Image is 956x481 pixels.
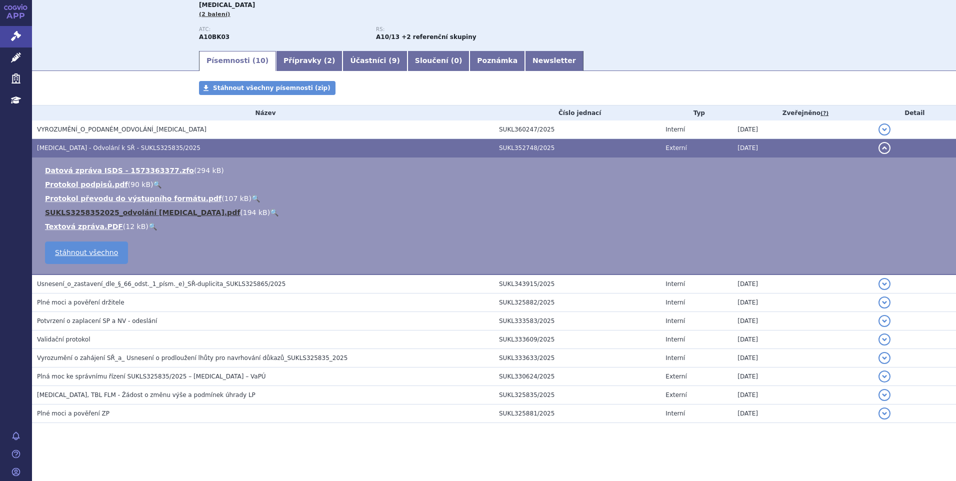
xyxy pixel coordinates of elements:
[327,56,332,64] span: 2
[224,194,249,202] span: 107 kB
[37,354,347,361] span: Vyrozumění o zahájení SŘ_a_ Usnesení o prodloužení lhůty pro navrhování důkazů_SUKLS325835_2025
[494,105,660,120] th: Číslo jednací
[732,349,873,367] td: [DATE]
[45,194,221,202] a: Protokol převodu do výstupního formátu.pdf
[37,299,124,306] span: Plné moci a pověření držitele
[199,1,255,8] span: [MEDICAL_DATA]
[494,404,660,423] td: SUKL325881/2025
[878,352,890,364] button: detail
[148,222,157,230] a: 🔍
[732,293,873,312] td: [DATE]
[665,410,685,417] span: Interní
[878,123,890,135] button: detail
[199,81,335,95] a: Stáhnout všechny písemnosti (zip)
[199,51,276,71] a: Písemnosti (10)
[45,193,946,203] li: ( )
[878,142,890,154] button: detail
[243,208,267,216] span: 194 kB
[494,120,660,139] td: SUKL360247/2025
[37,373,266,380] span: Plná moc ke správnímu řízení SUKLS325835/2025 – JARDIANCE – VaPÚ
[376,33,399,40] strong: metformin a vildagliptin
[494,349,660,367] td: SUKL333633/2025
[376,26,543,32] p: RS:
[494,274,660,293] td: SUKL343915/2025
[878,333,890,345] button: detail
[342,51,407,71] a: Účastníci (9)
[732,386,873,404] td: [DATE]
[494,330,660,349] td: SUKL333609/2025
[878,315,890,327] button: detail
[878,407,890,419] button: detail
[665,317,685,324] span: Interní
[276,51,342,71] a: Přípravky (2)
[732,367,873,386] td: [DATE]
[255,56,265,64] span: 10
[45,207,946,217] li: ( )
[878,296,890,308] button: detail
[37,126,206,133] span: VYROZUMĚNÍ_O_PODANÉM_ODVOLÁNÍ_JARDIANCE
[199,26,366,32] p: ATC:
[45,166,194,174] a: Datová zpráva ISDS - 1573363377.zfo
[665,373,686,380] span: Externí
[407,51,469,71] a: Sloučení (0)
[732,274,873,293] td: [DATE]
[732,120,873,139] td: [DATE]
[130,180,150,188] span: 90 kB
[45,241,128,264] a: Stáhnout všechno
[45,165,946,175] li: ( )
[732,404,873,423] td: [DATE]
[469,51,525,71] a: Poznámka
[45,180,128,188] a: Protokol podpisů.pdf
[125,222,145,230] span: 12 kB
[494,312,660,330] td: SUKL333583/2025
[494,293,660,312] td: SUKL325882/2025
[45,222,123,230] a: Textová zpráva.PDF
[251,194,260,202] a: 🔍
[37,336,90,343] span: Validační protokol
[37,144,200,151] span: Jardiance - Odvolání k SŘ - SUKLS325835/2025
[494,367,660,386] td: SUKL330624/2025
[153,180,161,188] a: 🔍
[665,126,685,133] span: Interní
[199,11,230,17] span: (2 balení)
[401,33,476,40] strong: +2 referenční skupiny
[665,354,685,361] span: Interní
[37,391,255,398] span: JARDIANCE, TBL FLM - Žádost o změnu výše a podmínek úhrady LP
[454,56,459,64] span: 0
[878,278,890,290] button: detail
[665,336,685,343] span: Interní
[32,105,494,120] th: Název
[494,386,660,404] td: SUKL325835/2025
[37,317,157,324] span: Potvrzení o zaplacení SP a NV - odeslání
[732,330,873,349] td: [DATE]
[665,280,685,287] span: Interní
[392,56,397,64] span: 9
[732,312,873,330] td: [DATE]
[213,84,330,91] span: Stáhnout všechny písemnosti (zip)
[873,105,956,120] th: Detail
[665,391,686,398] span: Externí
[37,280,285,287] span: Usnesení_o_zastavení_dle_§_66_odst._1_písm._e)_SŘ-duplicita_SUKLS325865/2025
[525,51,583,71] a: Newsletter
[37,410,109,417] span: Plné moci a pověření ZP
[732,139,873,157] td: [DATE]
[665,144,686,151] span: Externí
[820,110,828,117] abbr: (?)
[45,221,946,231] li: ( )
[270,208,278,216] a: 🔍
[878,370,890,382] button: detail
[45,179,946,189] li: ( )
[494,139,660,157] td: SUKL352748/2025
[665,299,685,306] span: Interní
[45,208,240,216] a: SUKLS3258352025_odvolání [MEDICAL_DATA].pdf
[732,105,873,120] th: Zveřejněno
[199,33,229,40] strong: EMPAGLIFLOZIN
[660,105,732,120] th: Typ
[878,389,890,401] button: detail
[196,166,221,174] span: 294 kB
